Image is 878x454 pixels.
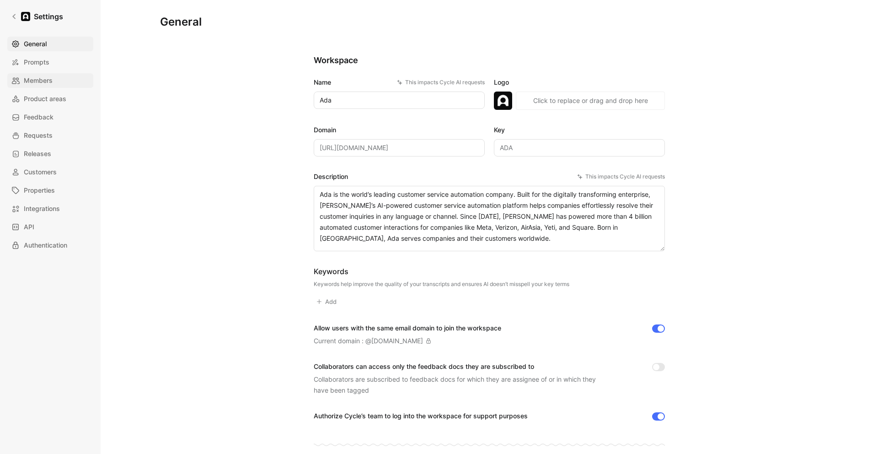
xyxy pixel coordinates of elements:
[7,220,93,234] a: API
[371,335,423,346] div: [DOMAIN_NAME]
[494,92,512,110] img: logo
[7,73,93,88] a: Members
[314,77,485,88] label: Name
[314,295,341,308] button: Add
[314,374,606,396] div: Collaborators are subscribed to feedback docs for which they are assignee of or in which they hav...
[7,146,93,161] a: Releases
[24,167,57,178] span: Customers
[314,411,528,422] div: Authorize Cycle’s team to log into the workspace for support purposes
[24,240,67,251] span: Authentication
[24,75,53,86] span: Members
[397,78,485,87] div: This impacts Cycle AI requests
[7,55,93,70] a: Prompts
[7,128,93,143] a: Requests
[516,92,665,110] button: Click to replace or drag and drop here
[34,11,63,22] h1: Settings
[160,15,202,29] h1: General
[24,93,66,104] span: Product areas
[314,266,569,277] div: Keywords
[494,124,665,135] label: Key
[24,130,53,141] span: Requests
[7,7,67,26] a: Settings
[24,203,60,214] span: Integrations
[7,201,93,216] a: Integrations
[7,165,93,179] a: Customers
[7,183,93,198] a: Properties
[24,57,49,68] span: Prompts
[314,55,665,66] h2: Workspace
[24,185,55,196] span: Properties
[314,186,665,251] textarea: Ada is the world’s leading customer service automation company. Built for the digitally transform...
[314,335,431,346] div: Current domain : @
[7,238,93,253] a: Authentication
[314,139,485,157] input: Some placeholder
[7,110,93,124] a: Feedback
[24,222,34,232] span: API
[24,148,51,159] span: Releases
[314,361,606,372] div: Collaborators can access only the feedback docs they are subscribed to
[7,92,93,106] a: Product areas
[24,38,47,49] span: General
[577,172,665,181] div: This impacts Cycle AI requests
[24,112,54,123] span: Feedback
[314,171,665,182] label: Description
[314,124,485,135] label: Domain
[7,37,93,51] a: General
[494,77,665,88] label: Logo
[314,323,501,334] div: Allow users with the same email domain to join the workspace
[314,281,569,288] div: Keywords help improve the quality of your transcripts and ensures AI doesn’t misspell your key terms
